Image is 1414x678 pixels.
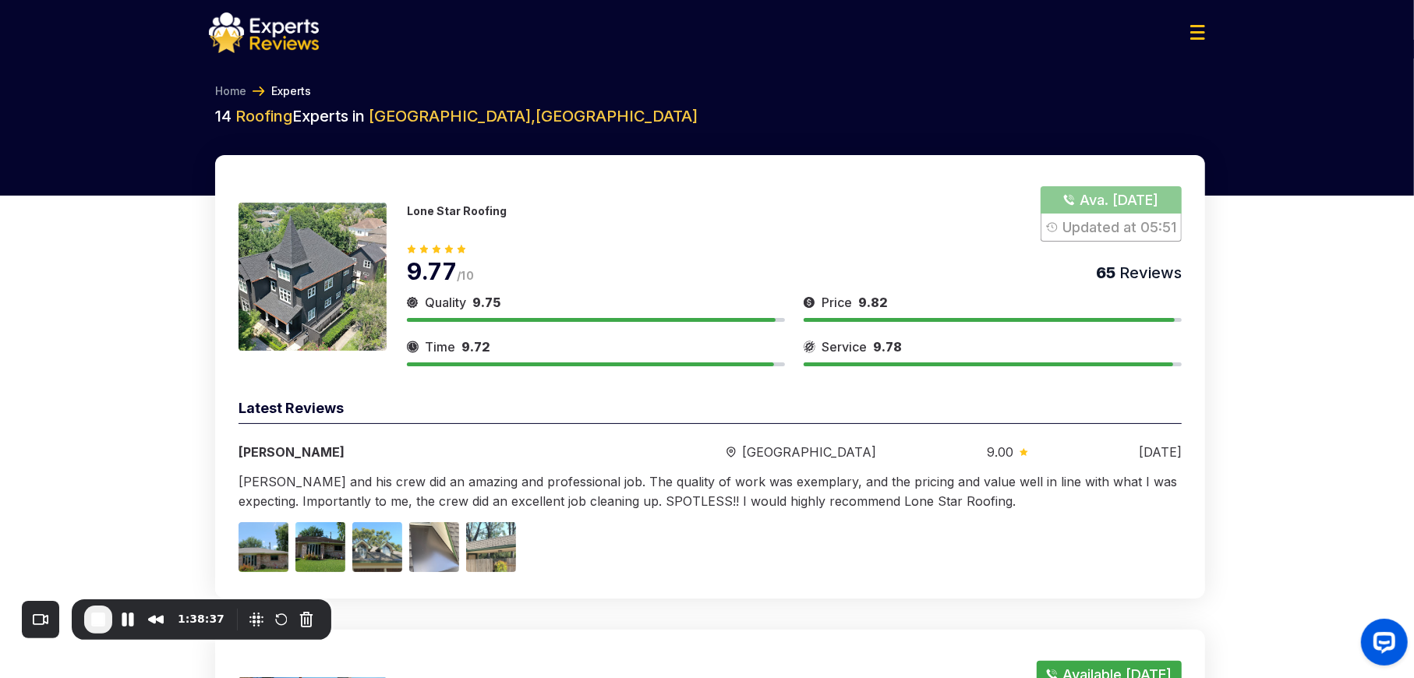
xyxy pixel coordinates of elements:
img: slider icon [407,293,419,312]
img: Menu Icon [1190,25,1205,40]
span: Roofing [235,107,292,125]
span: 9.75 [472,295,500,310]
iframe: OpenWidget widget [1349,613,1414,678]
span: 9.82 [858,295,888,310]
p: Lone Star Roofing [407,204,507,217]
a: Experts [271,83,311,99]
span: Reviews [1115,263,1182,282]
span: 9.77 [407,257,457,285]
img: Image 1 [239,522,288,572]
span: [GEOGRAPHIC_DATA] [742,443,876,461]
img: Image 3 [352,522,402,572]
img: logo [209,12,319,53]
img: Image 5 [466,522,516,572]
nav: Breadcrumb [209,83,1205,99]
img: slider icon [407,337,419,356]
a: Home [215,83,246,99]
span: Quality [425,293,466,312]
span: 9.72 [461,339,490,355]
img: Image 2 [295,522,345,572]
div: [DATE] [1139,443,1182,461]
span: 9.00 [987,443,1013,461]
span: [PERSON_NAME] and his crew did an amazing and professional job. The quality of work was exemplary... [239,474,1177,509]
img: slider icon [1020,448,1028,456]
span: /10 [457,269,474,282]
span: 9.78 [873,339,902,355]
img: slider icon [804,293,815,312]
span: 65 [1096,263,1115,282]
span: Time [425,337,455,356]
img: slider icon [804,337,815,356]
span: [GEOGRAPHIC_DATA] , [GEOGRAPHIC_DATA] [369,107,698,125]
h2: 14 Experts in [215,105,1205,127]
span: Service [822,337,867,356]
span: Price [822,293,852,312]
div: Latest Reviews [239,397,1182,424]
img: Image 4 [409,522,459,572]
img: 175466279898754.jpeg [239,203,387,351]
img: slider icon [726,447,736,458]
div: [PERSON_NAME] [239,443,616,461]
